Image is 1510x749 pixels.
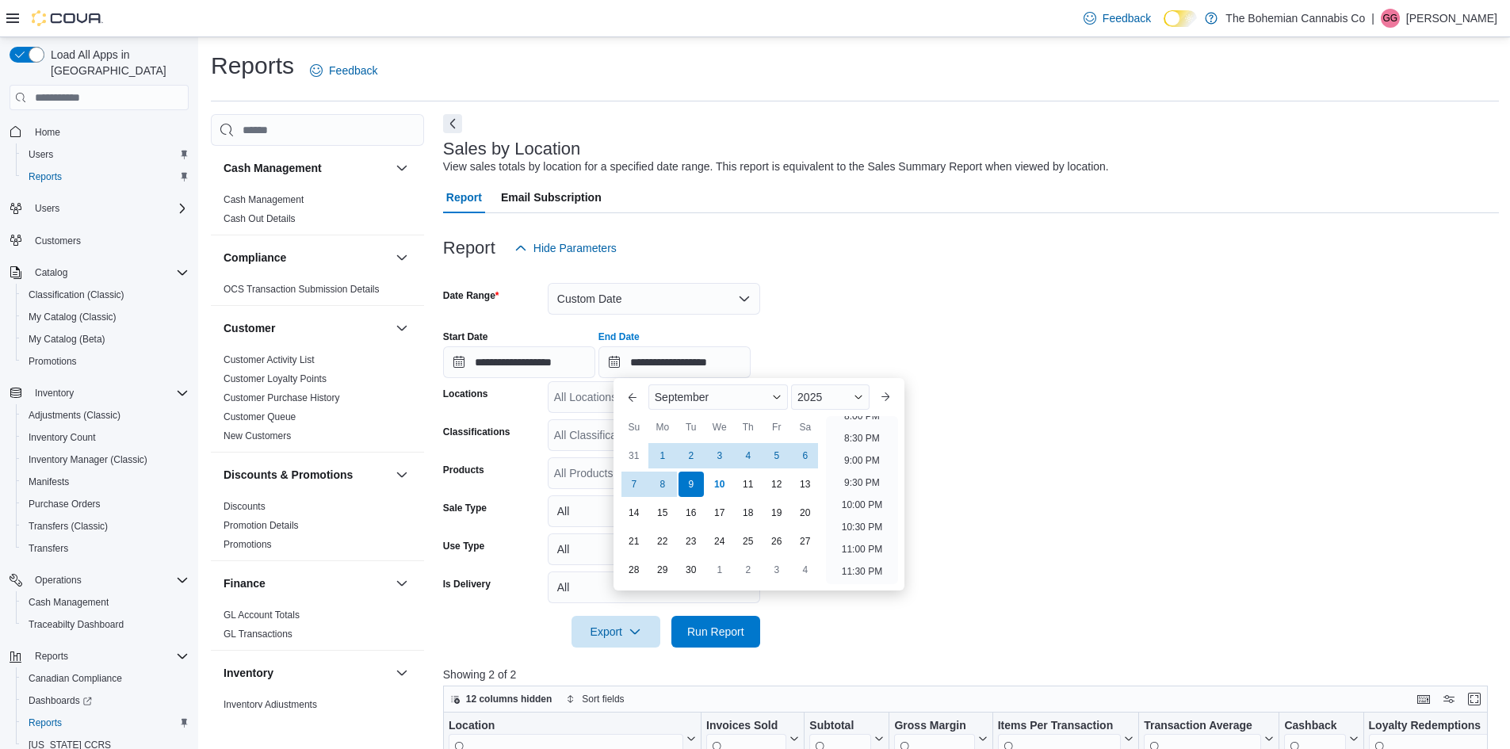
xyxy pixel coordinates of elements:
input: Press the down key to enter a popover containing a calendar. Press the escape key to close the po... [598,346,751,378]
div: day-30 [679,557,704,583]
button: Cash Management [16,591,195,613]
a: Customer Purchase History [224,392,340,403]
a: Home [29,123,67,142]
h3: Sales by Location [443,139,581,159]
div: day-6 [793,443,818,468]
span: Discounts [224,500,266,513]
h3: Discounts & Promotions [224,467,353,483]
span: My Catalog (Beta) [29,333,105,346]
span: Users [29,148,53,161]
span: Run Report [687,624,744,640]
label: Locations [443,388,488,400]
span: Reports [22,167,189,186]
button: My Catalog (Classic) [16,306,195,328]
a: Feedback [304,55,384,86]
a: Customer Queue [224,411,296,422]
span: Transfers [29,542,68,555]
a: Inventory Manager (Classic) [22,450,154,469]
div: day-2 [736,557,761,583]
span: Customers [29,231,189,250]
button: Compliance [392,248,411,267]
li: 8:00 PM [838,407,886,426]
a: Customer Loyalty Points [224,373,327,384]
div: Finance [211,606,424,650]
span: Reports [29,170,62,183]
button: Enter fullscreen [1465,690,1484,709]
label: Classifications [443,426,510,438]
span: Transfers (Classic) [22,517,189,536]
div: day-11 [736,472,761,497]
p: Showing 2 of 2 [443,667,1499,682]
button: Operations [29,571,88,590]
span: 2025 [797,391,822,403]
span: Classification (Classic) [29,289,124,301]
button: All [548,495,760,527]
button: Purchase Orders [16,493,195,515]
button: Export [572,616,660,648]
span: Email Subscription [501,182,602,213]
div: Subtotal [809,719,871,734]
button: Finance [224,575,389,591]
button: Inventory [392,663,411,682]
a: Manifests [22,472,75,491]
button: Catalog [3,262,195,284]
div: day-10 [707,472,732,497]
span: Home [35,126,60,139]
h3: Finance [224,575,266,591]
button: Inventory [29,384,80,403]
button: Classification (Classic) [16,284,195,306]
div: day-21 [621,529,647,554]
button: Finance [392,574,411,593]
div: Mo [650,415,675,440]
span: Manifests [29,476,69,488]
label: Is Delivery [443,578,491,590]
a: GL Account Totals [224,610,300,621]
span: Purchase Orders [22,495,189,514]
button: Transfers [16,537,195,560]
a: Dashboards [22,691,98,710]
span: Dark Mode [1164,27,1164,28]
div: day-7 [621,472,647,497]
span: My Catalog (Classic) [22,308,189,327]
p: [PERSON_NAME] [1406,9,1497,28]
span: Feedback [329,63,377,78]
button: Inventory Count [16,426,195,449]
div: September, 2025 [620,441,820,584]
span: Hide Parameters [533,240,617,256]
div: Invoices Sold [706,719,786,734]
div: day-18 [736,500,761,525]
span: Operations [29,571,189,590]
button: Inventory [224,665,389,681]
div: Givar Gilani [1381,9,1400,28]
label: Sale Type [443,502,487,514]
a: Purchase Orders [22,495,107,514]
div: day-24 [707,529,732,554]
span: Users [29,199,189,218]
div: day-16 [679,500,704,525]
button: Next month [873,384,898,410]
span: Canadian Compliance [29,672,122,685]
span: Customers [35,235,81,247]
a: Adjustments (Classic) [22,406,127,425]
p: The Bohemian Cannabis Co [1225,9,1365,28]
button: Customer [224,320,389,336]
a: Users [22,145,59,164]
a: Reports [22,167,68,186]
label: End Date [598,331,640,343]
button: Inventory [3,382,195,404]
div: day-4 [793,557,818,583]
span: Reports [29,647,189,666]
div: Compliance [211,280,424,305]
p: | [1371,9,1374,28]
div: Cash Management [211,190,424,235]
li: 8:30 PM [838,429,886,448]
a: Customer Activity List [224,354,315,365]
a: Promotions [22,352,83,371]
button: Users [29,199,66,218]
span: Manifests [22,472,189,491]
button: Reports [29,647,75,666]
div: Tu [679,415,704,440]
a: Promotion Details [224,520,299,531]
a: Cash Out Details [224,213,296,224]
